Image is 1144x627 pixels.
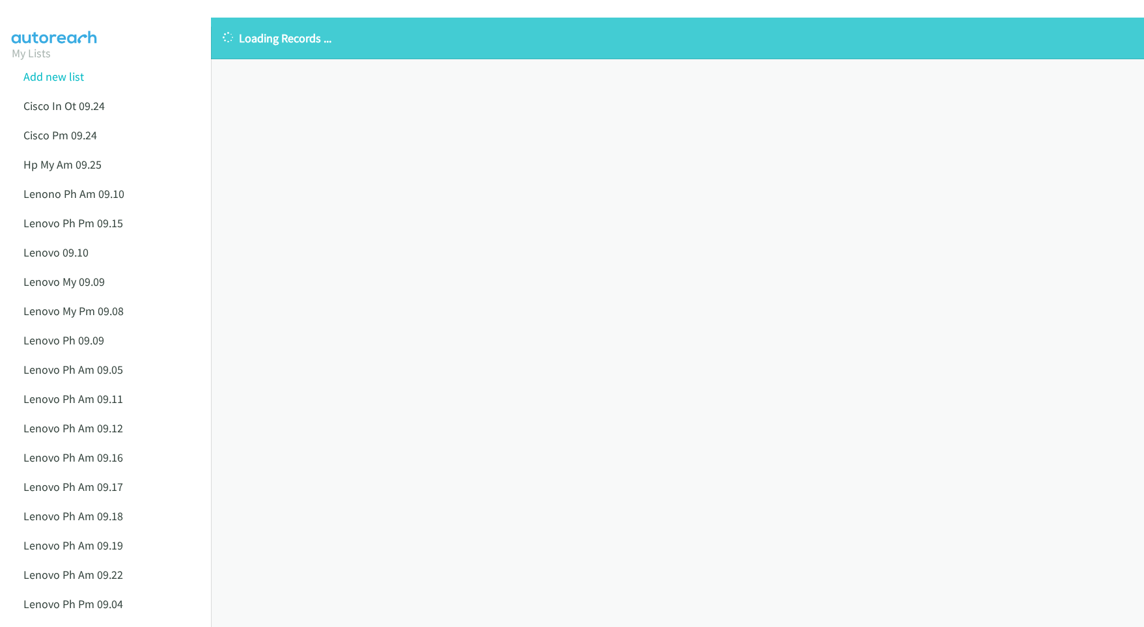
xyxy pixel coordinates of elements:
a: Lenovo Ph Pm 09.04 [23,596,123,611]
a: Lenovo Ph 09.09 [23,333,104,348]
a: Lenovo Ph Am 09.22 [23,567,123,582]
a: Lenovo Ph Am 09.18 [23,509,123,523]
a: Cisco In Ot 09.24 [23,98,105,113]
a: Lenovo Ph Am 09.16 [23,450,123,465]
a: Lenovo Ph Am 09.17 [23,479,123,494]
a: Lenovo Ph Am 09.05 [23,362,123,377]
a: My Lists [12,46,51,61]
a: Lenovo Ph Am 09.19 [23,538,123,553]
a: Lenovo Ph Pm 09.15 [23,216,123,230]
a: Lenovo Ph Am 09.12 [23,421,123,436]
a: Add new list [23,69,84,84]
a: Lenono Ph Am 09.10 [23,186,124,201]
a: Cisco Pm 09.24 [23,128,97,143]
a: Lenovo My Pm 09.08 [23,303,124,318]
a: Lenovo My 09.09 [23,274,105,289]
a: Lenovo 09.10 [23,245,89,260]
a: Hp My Am 09.25 [23,157,102,172]
a: Lenovo Ph Am 09.11 [23,391,123,406]
p: Loading Records ... [223,29,1132,47]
